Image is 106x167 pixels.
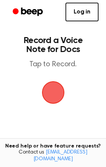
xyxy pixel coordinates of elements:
[7,5,49,19] a: Beep
[33,150,87,162] a: [EMAIL_ADDRESS][DOMAIN_NAME]
[4,149,102,163] span: Contact us
[13,60,93,69] p: Tap to Record.
[65,3,99,21] a: Log in
[13,36,93,54] h1: Record a Voice Note for Docs
[42,81,64,104] img: Beep Logo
